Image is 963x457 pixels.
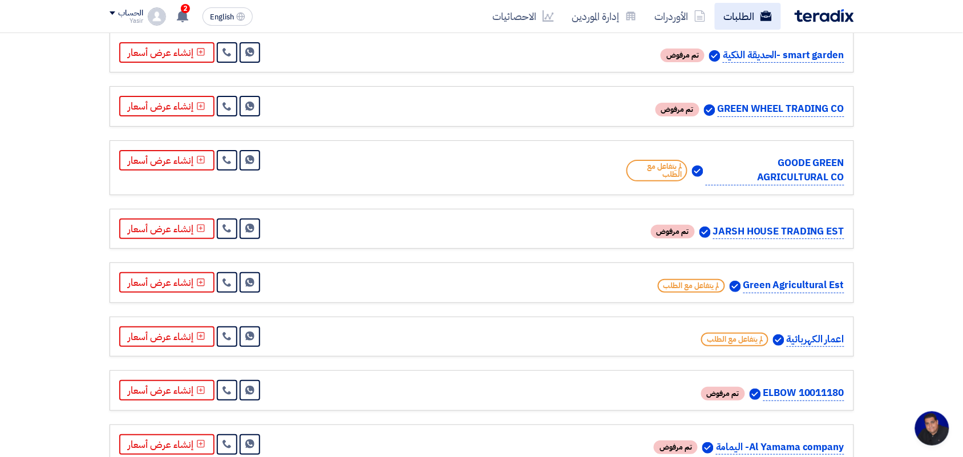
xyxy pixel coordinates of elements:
span: تم مرفوض [661,48,705,62]
p: Green Agricultural Est [743,278,844,293]
button: English [203,7,253,26]
img: Verified Account [699,227,711,238]
p: JARSH HOUSE TRADING EST [713,224,844,240]
span: لم يتفاعل مع الطلب [626,160,688,181]
span: تم مرفوض [654,440,698,454]
p: smart garden -الحديقة الذكية [723,48,844,63]
button: إنشاء عرض أسعار [119,96,215,116]
p: GOODE GREEN AGRICULTURAL CO [706,156,844,185]
img: profile_test.png [148,7,166,26]
img: Verified Account [702,442,714,454]
img: Verified Account [704,104,715,116]
img: Verified Account [750,389,761,400]
span: تم مرفوض [656,103,699,116]
button: إنشاء عرض أسعار [119,326,215,347]
a: الأوردرات [646,3,715,30]
button: إنشاء عرض أسعار [119,380,215,401]
p: GREEN WHEEL TRADING CO [718,102,844,117]
p: Al Yamama company- اليمامة [716,440,844,455]
p: اعمار الكهربائية [787,332,844,347]
span: تم مرفوض [701,387,745,401]
span: 2 [181,4,190,13]
span: English [210,13,234,21]
button: إنشاء عرض أسعار [119,219,215,239]
div: Yasir [110,18,143,24]
img: Teradix logo [795,9,854,22]
span: لم يتفاعل مع الطلب [658,279,725,293]
a: إدارة الموردين [563,3,646,30]
img: Verified Account [730,281,741,292]
img: Verified Account [692,165,703,177]
span: لم يتفاعل مع الطلب [701,333,768,346]
div: الحساب [119,9,143,18]
span: تم مرفوض [651,225,695,238]
p: ELBOW 10011180 [763,386,844,401]
button: إنشاء عرض أسعار [119,272,215,293]
div: Open chat [915,411,949,446]
a: الاحصائيات [484,3,563,30]
img: Verified Account [773,334,784,346]
button: إنشاء عرض أسعار [119,42,215,63]
a: الطلبات [715,3,781,30]
button: إنشاء عرض أسعار [119,434,215,455]
img: Verified Account [709,50,721,62]
button: إنشاء عرض أسعار [119,150,215,171]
